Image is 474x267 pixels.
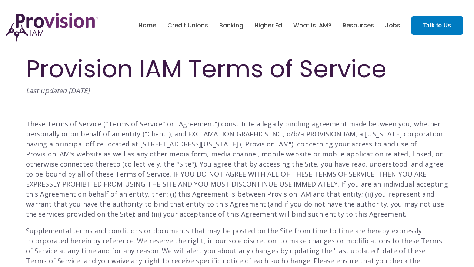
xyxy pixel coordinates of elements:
a: Talk to Us [411,16,463,35]
span: Provision IAM [245,139,289,148]
a: Home [138,19,156,32]
p: These Terms of Service (" " or " ") constitute a legally binding agreement made between you, whet... [26,119,448,219]
a: Resources [343,19,374,32]
span: Client [147,129,166,138]
h1: Provision IAM Terms of Service [26,56,448,82]
nav: menu [133,14,406,37]
strong: Talk to Us [423,22,451,29]
a: Higher Ed [254,19,282,32]
a: Jobs [385,19,400,32]
a: Banking [219,19,243,32]
a: Credit Unions [167,19,208,32]
span: Terms of Service [109,119,163,128]
span: Agreement [179,119,215,128]
img: ProvisionIAM-Logo-Purple [6,13,98,42]
em: Last updated [DATE] [26,86,90,95]
span: Site [179,159,191,168]
a: What is IAM? [293,19,331,32]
